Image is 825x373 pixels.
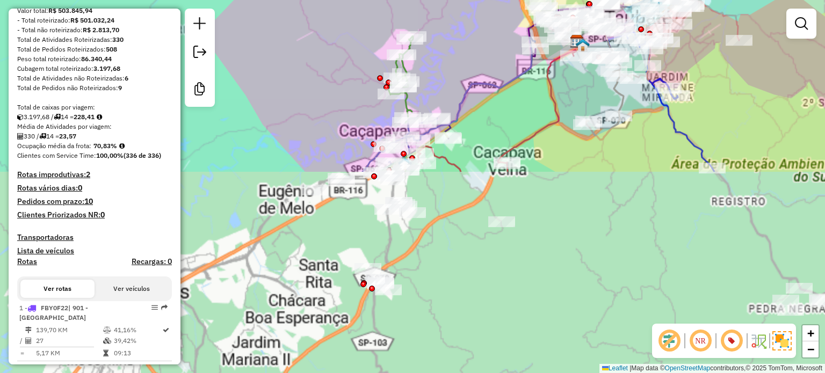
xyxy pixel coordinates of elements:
[576,38,590,52] img: FAD TBT
[19,304,88,321] span: | 901 - [GEOGRAPHIC_DATA]
[48,6,92,14] strong: R$ 503.845,94
[17,54,172,64] div: Peso total roteirizado:
[629,364,631,372] span: |
[17,131,172,141] div: 330 / 14 =
[17,83,172,93] div: Total de Pedidos não Roteirizados:
[17,184,172,193] h4: Rotas vários dias:
[17,122,172,131] div: Média de Atividades por viagem:
[17,74,172,83] div: Total de Atividades não Roteirizadas:
[132,257,172,266] h4: Recargas: 0
[17,112,172,122] div: 3.197,68 / 14 =
[802,325,819,341] a: Zoom in
[70,16,114,24] strong: R$ 501.032,24
[106,45,117,53] strong: 508
[17,35,172,45] div: Total de Atividades Roteirizadas:
[124,151,161,159] strong: (336 de 336)
[17,6,172,16] div: Valor total:
[189,78,211,103] a: Criar modelo
[665,364,711,372] a: OpenStreetMap
[656,328,682,354] span: Exibir deslocamento
[59,132,76,140] strong: 23,57
[163,327,169,333] i: Rota otimizada
[84,196,93,206] strong: 10
[35,335,103,346] td: 27
[74,113,95,121] strong: 228,41
[189,13,211,37] a: Nova sessão e pesquisa
[93,64,120,72] strong: 3.197,68
[802,341,819,357] a: Zoom out
[17,233,172,242] h4: Transportadoras
[17,151,96,159] span: Clientes com Service Time:
[17,257,37,266] a: Rotas
[398,157,412,171] img: Novo CDD
[25,338,32,344] i: Total de Atividades
[113,335,162,346] td: 39,42%
[35,348,103,359] td: 5,17 KM
[772,331,792,350] img: Exibir/Ocultar setores
[19,304,88,321] span: 1 -
[96,151,124,159] strong: 100,00%
[112,35,124,43] strong: 330
[189,41,211,65] a: Exportar sessão
[17,210,172,220] h4: Clientes Priorizados NR:
[17,64,172,74] div: Cubagem total roteirizado:
[86,170,90,179] strong: 2
[151,304,158,311] em: Opções
[151,364,158,371] em: Opções
[119,143,125,149] em: Média calculada utilizando a maior ocupação (%Peso ou %Cubagem) de cada rota da sessão. Rotas cro...
[103,327,111,333] i: % de utilização do peso
[17,16,172,25] div: - Total roteirizado:
[41,304,68,312] span: FBY0F22
[570,34,584,48] img: CDD Taubaté
[118,84,122,92] strong: 9
[19,348,25,359] td: =
[687,328,713,354] span: Ocultar NR
[39,133,46,140] i: Total de rotas
[125,74,128,82] strong: 6
[19,335,25,346] td: /
[54,114,61,120] i: Total de rotas
[20,280,95,298] button: Ver rotas
[35,325,103,335] td: 139,70 KM
[83,26,119,34] strong: R$ 2.813,70
[100,210,105,220] strong: 0
[25,327,32,333] i: Distância Total
[791,13,812,34] a: Exibir filtros
[17,133,24,140] i: Total de Atividades
[807,326,814,340] span: +
[161,364,168,371] em: Rota exportada
[81,55,112,63] strong: 86.340,44
[17,197,93,206] h4: Pedidos com prazo:
[17,114,24,120] i: Cubagem total roteirizado
[17,45,172,54] div: Total de Pedidos Roteirizados:
[807,342,814,356] span: −
[17,142,91,150] span: Ocupação média da frota:
[95,280,169,298] button: Ver veículos
[602,364,628,372] a: Leaflet
[161,304,168,311] em: Rota exportada
[78,183,82,193] strong: 0
[599,364,825,373] div: Map data © contributors,© 2025 TomTom, Microsoft
[103,338,111,344] i: % de utilização da cubagem
[103,350,108,356] i: Tempo total em rota
[41,364,68,372] span: FUC7F19
[113,348,162,359] td: 09:13
[750,332,767,349] img: Fluxo de ruas
[17,246,172,255] h4: Lista de veículos
[97,114,102,120] i: Meta Caixas/viagem: 223,30 Diferença: 5,11
[113,325,162,335] td: 41,16%
[17,25,172,35] div: - Total não roteirizado:
[719,328,744,354] span: Exibir número da rota
[93,142,117,150] strong: 70,83%
[17,170,172,179] h4: Rotas improdutivas:
[17,103,172,112] div: Total de caixas por viagem:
